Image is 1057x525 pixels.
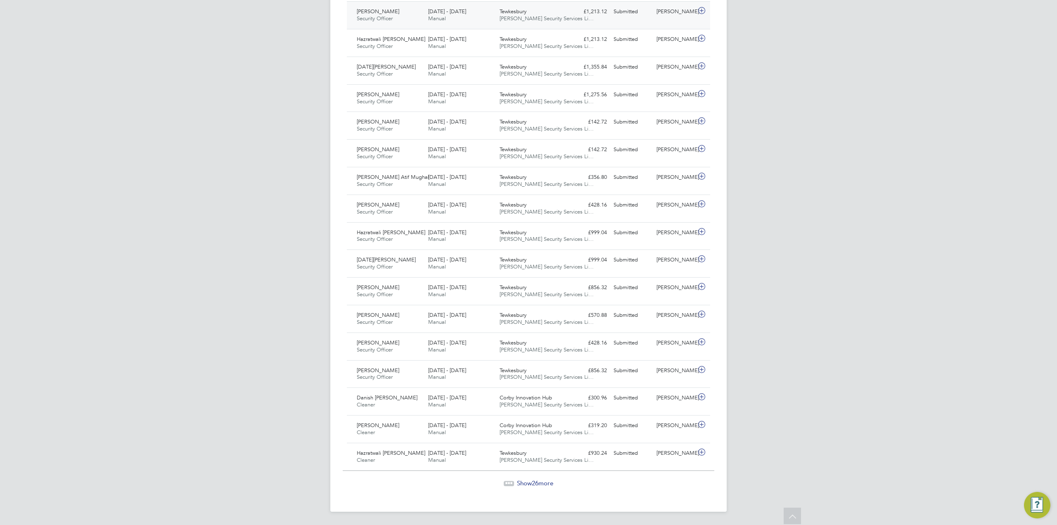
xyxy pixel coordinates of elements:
[567,60,610,74] div: £1,355.84
[500,181,594,188] span: [PERSON_NAME] Security Services Li…
[500,118,526,125] span: Tewkesbury
[428,153,446,160] span: Manual
[653,391,696,405] div: [PERSON_NAME]
[357,181,393,188] span: Security Officer
[428,235,446,242] span: Manual
[428,263,446,270] span: Manual
[653,88,696,102] div: [PERSON_NAME]
[500,291,594,298] span: [PERSON_NAME] Security Services Li…
[500,422,552,429] span: Corby Innovation Hub
[500,63,526,70] span: Tewkesbury
[428,201,466,208] span: [DATE] - [DATE]
[428,208,446,215] span: Manual
[428,373,446,380] span: Manual
[610,336,653,350] div: Submitted
[567,198,610,212] div: £428.16
[428,339,466,346] span: [DATE] - [DATE]
[500,43,594,50] span: [PERSON_NAME] Security Services Li…
[500,8,526,15] span: Tewkesbury
[428,429,446,436] span: Manual
[653,33,696,46] div: [PERSON_NAME]
[428,15,446,22] span: Manual
[653,419,696,432] div: [PERSON_NAME]
[428,173,466,181] span: [DATE] - [DATE]
[357,125,393,132] span: Security Officer
[357,173,429,181] span: [PERSON_NAME] Atif Mughal
[428,311,466,318] span: [DATE] - [DATE]
[567,5,610,19] div: £1,213.12
[357,318,393,325] span: Security Officer
[357,229,425,236] span: Hazratwali [PERSON_NAME]
[500,15,594,22] span: [PERSON_NAME] Security Services Li…
[428,70,446,77] span: Manual
[428,36,466,43] span: [DATE] - [DATE]
[567,115,610,129] div: £142.72
[610,60,653,74] div: Submitted
[428,8,466,15] span: [DATE] - [DATE]
[428,181,446,188] span: Manual
[428,229,466,236] span: [DATE] - [DATE]
[517,479,553,487] span: Show more
[500,373,594,380] span: [PERSON_NAME] Security Services Li…
[500,367,526,374] span: Tewkesbury
[357,146,399,153] span: [PERSON_NAME]
[428,146,466,153] span: [DATE] - [DATE]
[567,336,610,350] div: £428.16
[610,198,653,212] div: Submitted
[653,60,696,74] div: [PERSON_NAME]
[428,422,466,429] span: [DATE] - [DATE]
[428,346,446,353] span: Manual
[610,253,653,267] div: Submitted
[567,33,610,46] div: £1,213.12
[500,146,526,153] span: Tewkesbury
[500,208,594,215] span: [PERSON_NAME] Security Services Li…
[567,88,610,102] div: £1,275.56
[357,367,399,374] span: [PERSON_NAME]
[500,125,594,132] span: [PERSON_NAME] Security Services Li…
[500,429,594,436] span: [PERSON_NAME] Security Services Li…
[428,63,466,70] span: [DATE] - [DATE]
[357,201,399,208] span: [PERSON_NAME]
[357,91,399,98] span: [PERSON_NAME]
[357,263,393,270] span: Security Officer
[610,419,653,432] div: Submitted
[653,336,696,350] div: [PERSON_NAME]
[500,449,526,456] span: Tewkesbury
[357,153,393,160] span: Security Officer
[653,171,696,184] div: [PERSON_NAME]
[500,91,526,98] span: Tewkesbury
[610,33,653,46] div: Submitted
[428,456,446,463] span: Manual
[357,15,393,22] span: Security Officer
[500,318,594,325] span: [PERSON_NAME] Security Services Li…
[357,36,425,43] span: Hazratwali [PERSON_NAME]
[610,309,653,322] div: Submitted
[357,422,399,429] span: [PERSON_NAME]
[653,5,696,19] div: [PERSON_NAME]
[500,456,594,463] span: [PERSON_NAME] Security Services Li…
[567,419,610,432] div: £319.20
[653,115,696,129] div: [PERSON_NAME]
[500,36,526,43] span: Tewkesbury
[653,226,696,240] div: [PERSON_NAME]
[357,346,393,353] span: Security Officer
[653,447,696,460] div: [PERSON_NAME]
[428,256,466,263] span: [DATE] - [DATE]
[357,449,425,456] span: Hazratwali [PERSON_NAME]
[610,391,653,405] div: Submitted
[610,281,653,295] div: Submitted
[428,91,466,98] span: [DATE] - [DATE]
[500,235,594,242] span: [PERSON_NAME] Security Services Li…
[357,284,399,291] span: [PERSON_NAME]
[357,429,375,436] span: Cleaner
[357,98,393,105] span: Security Officer
[357,118,399,125] span: [PERSON_NAME]
[428,394,466,401] span: [DATE] - [DATE]
[428,125,446,132] span: Manual
[653,198,696,212] div: [PERSON_NAME]
[610,115,653,129] div: Submitted
[567,226,610,240] div: £999.04
[653,364,696,378] div: [PERSON_NAME]
[357,8,399,15] span: [PERSON_NAME]
[653,281,696,295] div: [PERSON_NAME]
